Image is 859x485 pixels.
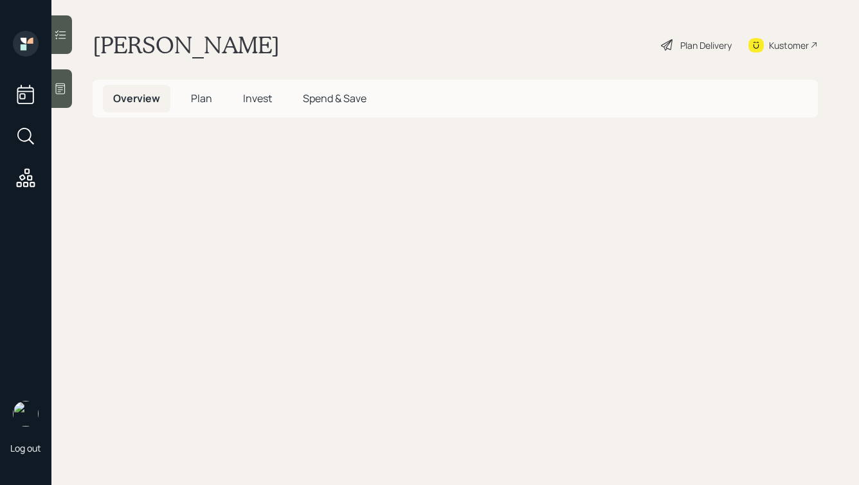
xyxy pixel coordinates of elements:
[680,39,732,52] div: Plan Delivery
[303,91,366,105] span: Spend & Save
[13,401,39,427] img: hunter_neumayer.jpg
[769,39,809,52] div: Kustomer
[10,442,41,454] div: Log out
[93,31,280,59] h1: [PERSON_NAME]
[113,91,160,105] span: Overview
[191,91,212,105] span: Plan
[243,91,272,105] span: Invest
